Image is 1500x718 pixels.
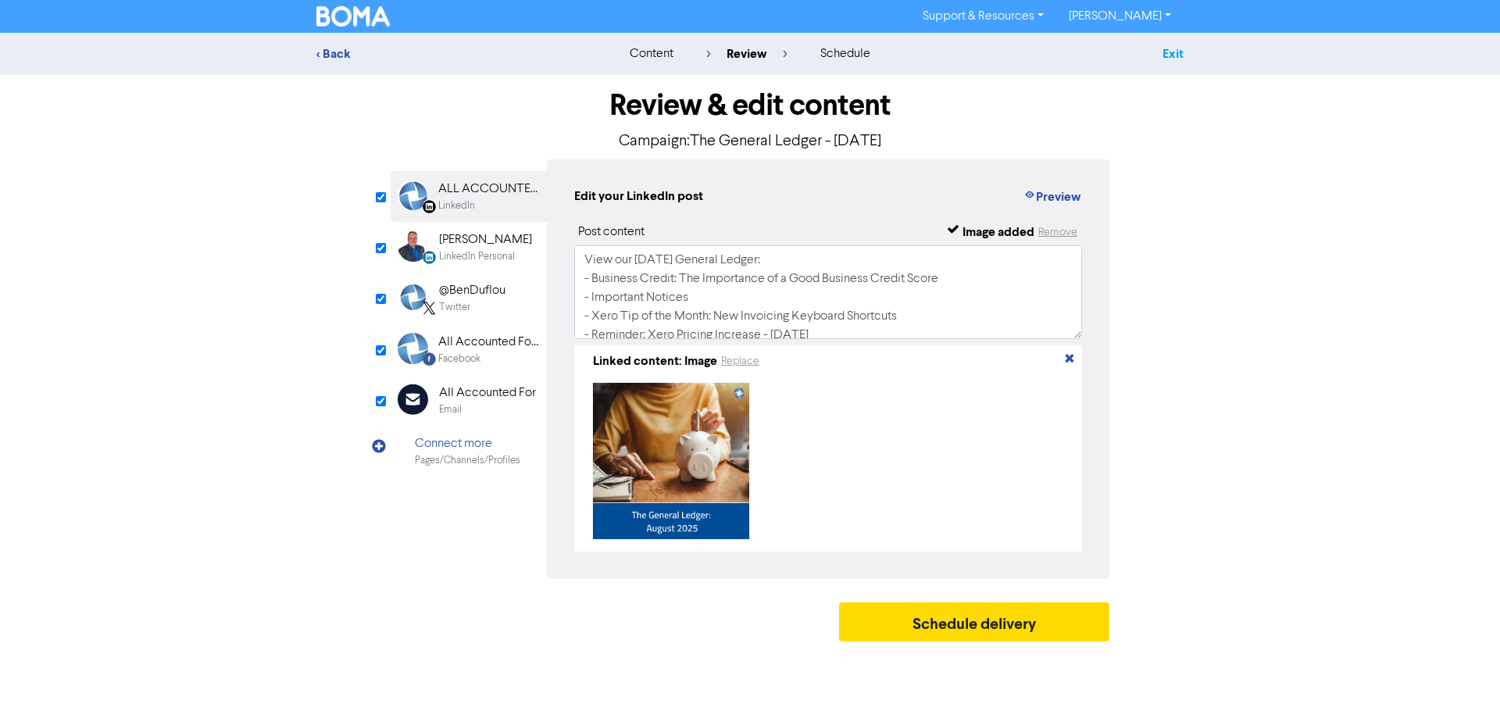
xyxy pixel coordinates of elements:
[706,45,787,63] div: review
[1037,223,1078,241] button: Remove
[439,249,515,264] div: LinkedIn Personal
[398,281,429,313] img: Twitter
[439,384,536,402] div: All Accounted For
[574,245,1082,339] textarea: View our [DATE] General Ledger: - Business Credit: The Importance of a Good Business Credit Score...
[391,273,547,323] div: Twitter@BenDuflouTwitter
[398,333,428,364] img: Facebook
[820,45,870,63] div: schedule
[415,453,520,468] div: Pages/Channels/Profiles
[316,6,390,27] img: BOMA Logo
[391,375,547,426] div: All Accounted ForEmail
[391,324,547,375] div: Facebook All Accounted For LimitedFacebook
[438,180,538,198] div: ALL ACCOUNTED FOR LTD
[438,352,480,366] div: Facebook
[910,4,1056,29] a: Support & Resources
[438,333,538,352] div: All Accounted For Limited
[1304,549,1500,718] iframe: Chat Widget
[439,300,470,315] div: Twitter
[839,602,1109,641] button: Schedule delivery
[630,45,673,63] div: content
[398,230,429,262] img: LinkedinPersonal
[1162,46,1184,62] a: Exit
[720,352,760,370] button: Replace
[1023,187,1082,207] button: Preview
[439,281,505,300] div: @BenDuflou
[578,223,645,241] div: Post content
[391,222,547,273] div: LinkedinPersonal [PERSON_NAME]LinkedIn Personal
[1056,4,1184,29] a: [PERSON_NAME]
[415,434,520,453] div: Connect more
[391,426,547,477] div: Connect morePages/Channels/Profiles
[398,180,428,211] img: Linkedin
[391,88,1109,123] h1: Review & edit content
[438,198,475,213] div: LinkedIn
[439,230,532,249] div: [PERSON_NAME]
[593,352,717,370] div: Linked content: Image
[391,171,547,222] div: Linkedin ALL ACCOUNTED FOR LTDLinkedIn
[593,383,749,539] img: image_1751942143765.png
[962,223,1034,241] div: Image added
[316,45,590,63] div: < Back
[391,130,1109,153] p: Campaign: The General Ledger - [DATE]
[574,187,703,207] div: Edit your LinkedIn post
[439,402,462,417] div: Email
